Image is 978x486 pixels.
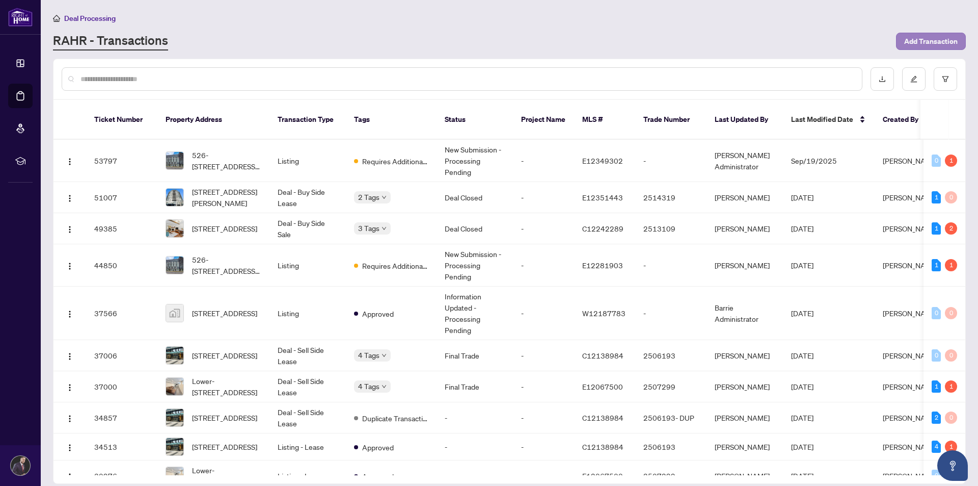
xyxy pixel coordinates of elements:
[932,441,941,453] div: 4
[8,8,33,27] img: logo
[945,412,957,424] div: 0
[791,224,813,233] span: [DATE]
[62,439,78,455] button: Logo
[635,371,707,402] td: 2507299
[53,32,168,50] a: RAHR - Transactions
[86,402,157,433] td: 34857
[166,257,183,274] img: thumbnail-img
[66,310,74,318] img: Logo
[437,287,513,340] td: Information Updated - Processing Pending
[875,100,936,140] th: Created By
[62,410,78,426] button: Logo
[791,382,813,391] span: [DATE]
[66,194,74,202] img: Logo
[582,442,623,451] span: C12138984
[582,413,623,422] span: C12138984
[635,402,707,433] td: 2506193- DUP
[362,260,428,271] span: Requires Additional Docs
[707,244,783,287] td: [PERSON_NAME]
[66,352,74,361] img: Logo
[883,224,938,233] span: [PERSON_NAME]
[358,380,379,392] span: 4 Tags
[513,371,574,402] td: -
[945,155,957,167] div: 1
[346,100,437,140] th: Tags
[635,287,707,340] td: -
[582,309,626,318] span: W12187783
[269,244,346,287] td: Listing
[635,100,707,140] th: Trade Number
[707,371,783,402] td: [PERSON_NAME]
[945,349,957,362] div: 0
[791,413,813,422] span: [DATE]
[945,259,957,271] div: 1
[932,470,941,482] div: 0
[791,261,813,270] span: [DATE]
[879,75,886,83] span: download
[883,471,938,480] span: [PERSON_NAME]
[86,371,157,402] td: 37000
[166,378,183,395] img: thumbnail-img
[635,182,707,213] td: 2514319
[582,471,623,480] span: E12067500
[166,438,183,455] img: thumbnail-img
[945,307,957,319] div: 0
[358,222,379,234] span: 3 Tags
[437,371,513,402] td: Final Trade
[932,349,941,362] div: 0
[707,433,783,461] td: [PERSON_NAME]
[157,100,269,140] th: Property Address
[513,100,574,140] th: Project Name
[192,350,257,361] span: [STREET_ADDRESS]
[791,351,813,360] span: [DATE]
[362,156,428,167] span: Requires Additional Docs
[707,402,783,433] td: [PERSON_NAME]
[945,191,957,203] div: 0
[707,340,783,371] td: [PERSON_NAME]
[896,33,966,50] button: Add Transaction
[86,182,157,213] td: 51007
[62,305,78,321] button: Logo
[166,347,183,364] img: thumbnail-img
[513,402,574,433] td: -
[62,378,78,395] button: Logo
[904,33,958,49] span: Add Transaction
[883,382,938,391] span: [PERSON_NAME]
[269,371,346,402] td: Deal - Sell Side Lease
[883,351,938,360] span: [PERSON_NAME]
[192,186,261,209] span: [STREET_ADDRESS][PERSON_NAME]
[269,140,346,182] td: Listing
[513,433,574,461] td: -
[932,259,941,271] div: 1
[513,213,574,244] td: -
[53,15,60,22] span: home
[362,442,394,453] span: Approved
[937,450,968,481] button: Open asap
[791,114,853,125] span: Last Modified Date
[269,402,346,433] td: Deal - Sell Side Lease
[437,402,513,433] td: -
[437,340,513,371] td: Final Trade
[62,347,78,364] button: Logo
[382,195,387,200] span: down
[932,412,941,424] div: 2
[86,100,157,140] th: Ticket Number
[86,213,157,244] td: 49385
[707,140,783,182] td: [PERSON_NAME] Administrator
[66,415,74,423] img: Logo
[86,287,157,340] td: 37566
[513,287,574,340] td: -
[62,189,78,206] button: Logo
[66,158,74,166] img: Logo
[269,433,346,461] td: Listing - Lease
[791,442,813,451] span: [DATE]
[437,140,513,182] td: New Submission - Processing Pending
[791,156,837,165] span: Sep/19/2025
[86,244,157,287] td: 44850
[582,382,623,391] span: E12067500
[783,100,875,140] th: Last Modified Date
[362,471,394,482] span: Approved
[871,67,894,91] button: download
[166,467,183,484] img: thumbnail-img
[932,307,941,319] div: 0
